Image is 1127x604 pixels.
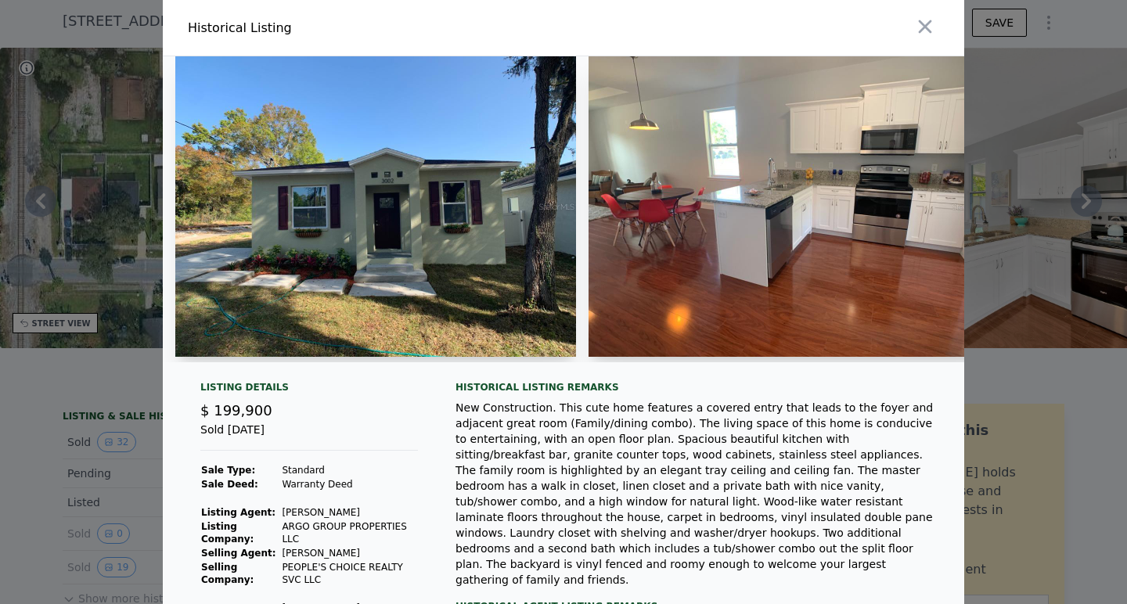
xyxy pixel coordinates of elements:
td: Warranty Deed [281,477,418,491]
span: $ 199,900 [200,402,272,419]
div: Sold [DATE] [200,422,418,451]
strong: Selling Company: [201,562,254,585]
img: Property Img [175,56,576,357]
strong: Selling Agent: [201,548,276,559]
td: ARGO GROUP PROPERTIES LLC [281,520,418,546]
strong: Sale Type: [201,465,255,476]
td: PEOPLE'S CHOICE REALTY SVC LLC [281,560,418,587]
strong: Sale Deed: [201,479,258,490]
td: Standard [281,463,418,477]
div: Historical Listing remarks [455,381,939,394]
strong: Listing Agent: [201,507,275,518]
img: Property Img [589,56,989,357]
div: Listing Details [200,381,418,400]
strong: Listing Company: [201,521,254,545]
td: [PERSON_NAME] [281,546,418,560]
div: New Construction. This cute home features a covered entry that leads to the foyer and adjacent gr... [455,400,939,588]
div: Historical Listing [188,19,557,38]
td: [PERSON_NAME] [281,505,418,520]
